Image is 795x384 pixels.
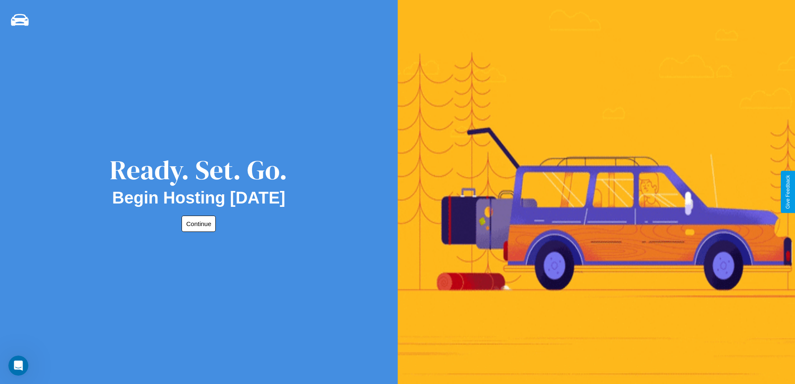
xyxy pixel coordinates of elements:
div: Ready. Set. Go. [110,151,288,188]
button: Continue [182,216,216,232]
div: Give Feedback [785,175,791,209]
iframe: Intercom live chat [8,356,28,376]
h2: Begin Hosting [DATE] [112,188,285,207]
